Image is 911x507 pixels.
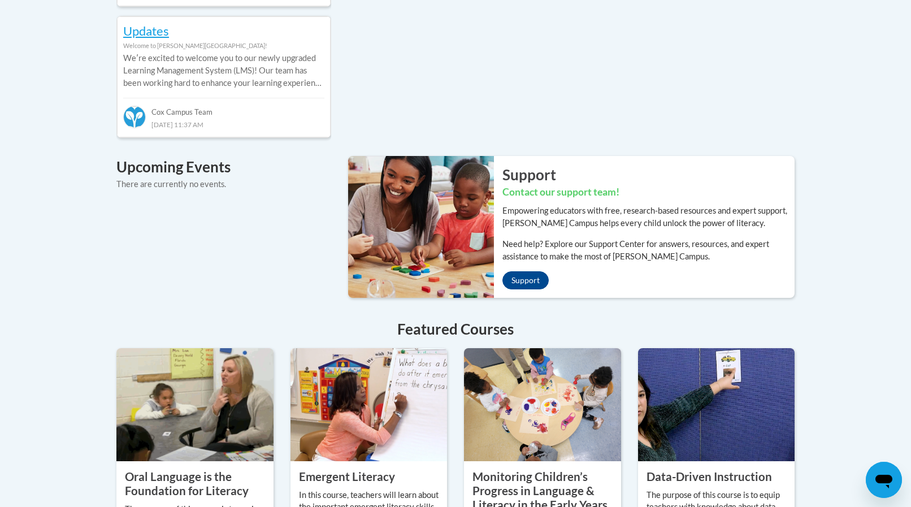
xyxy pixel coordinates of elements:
[647,470,772,483] property: Data-Driven Instruction
[125,470,249,497] property: Oral Language is the Foundation for Literacy
[502,271,549,289] a: Support
[340,156,494,297] img: ...
[123,40,324,52] div: Welcome to [PERSON_NAME][GEOGRAPHIC_DATA]!
[123,98,324,118] div: Cox Campus Team
[116,318,795,340] h4: Featured Courses
[116,179,226,189] span: There are currently no events.
[502,205,795,229] p: Empowering educators with free, research-based resources and expert support, [PERSON_NAME] Campus...
[123,118,324,131] div: [DATE] 11:37 AM
[123,23,169,38] a: Updates
[116,156,331,178] h4: Upcoming Events
[123,52,324,89] p: Weʹre excited to welcome you to our newly upgraded Learning Management System (LMS)! Our team has...
[123,106,146,128] img: Cox Campus Team
[502,185,795,200] h3: Contact our support team!
[866,462,902,498] iframe: Button to launch messaging window
[464,348,621,461] img: Monitoring Children’s Progress in Language & Literacy in the Early Years
[638,348,795,461] img: Data-Driven Instruction
[502,164,795,185] h2: Support
[116,348,274,461] img: Oral Language is the Foundation for Literacy
[502,238,795,263] p: Need help? Explore our Support Center for answers, resources, and expert assistance to make the m...
[290,348,448,461] img: Emergent Literacy
[299,470,395,483] property: Emergent Literacy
